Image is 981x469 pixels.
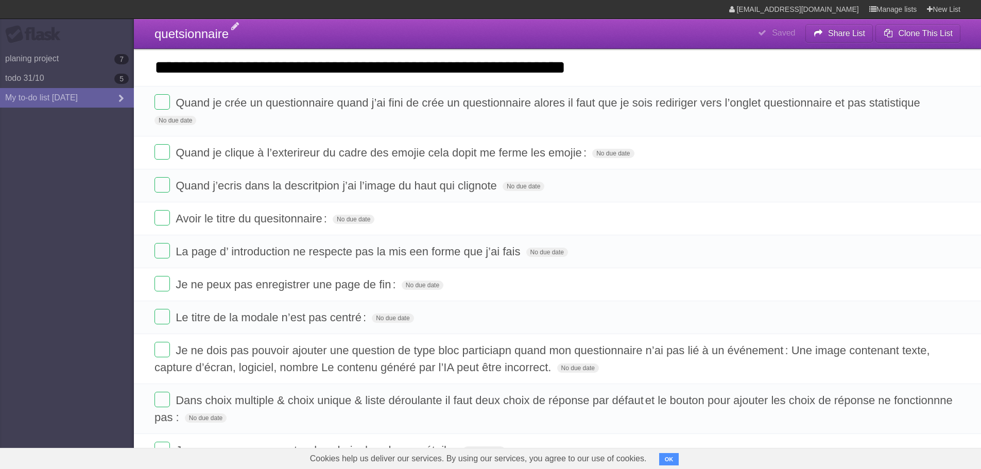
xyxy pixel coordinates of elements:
[154,344,930,374] span: Je ne dois pas pouvoir ajouter une question de type bloc particiapn quand mon questionnaire n’ai ...
[114,74,129,84] b: 5
[875,24,960,43] button: Clone This List
[176,278,398,291] span: Je ne peux pas enregistrer une page de fin :
[659,453,679,465] button: OK
[154,243,170,258] label: Done
[154,144,170,160] label: Done
[154,309,170,324] label: Done
[526,248,568,257] span: No due date
[402,281,443,290] span: No due date
[503,182,544,191] span: No due date
[176,146,589,159] span: Quand je clique à l’exterireur du cadre des emojie cela dopit me ferme les emojie :
[176,311,369,324] span: Le titre de la modale n’est pas centré :
[176,179,500,192] span: Quand j’ecris dans la descritpion j’ai l’image du haut qui clignote
[154,394,953,424] span: Dans choix multiple & choix unique & liste déroulante il faut deux choix de réponse par défaut et...
[154,116,196,125] span: No due date
[5,25,67,44] div: Flask
[176,245,523,258] span: La page d’ introduction ne respecte pas la mis een forme que j’ai fais
[772,28,795,37] b: Saved
[154,210,170,225] label: Done
[300,448,657,469] span: Cookies help us deliver our services. By using our services, you agree to our use of cookies.
[114,54,129,64] b: 7
[592,149,634,158] span: No due date
[828,29,865,38] b: Share List
[154,177,170,193] label: Done
[333,215,374,224] span: No due date
[154,94,170,110] label: Done
[176,96,923,109] span: Quand je crée un questionnaire quand j’ai fini de crée un questionnaire alores il faut que je soi...
[557,363,599,373] span: No due date
[154,27,229,41] span: quetsionnaire
[463,446,505,456] span: No due date
[154,276,170,291] label: Done
[154,392,170,407] label: Done
[898,29,953,38] b: Clone This List
[805,24,873,43] button: Share List
[176,444,460,457] span: Je ne peux pas parametrer les choix des champs étoile :
[176,212,330,225] span: Avoir le titre du quesitonnaire :
[154,442,170,457] label: Done
[185,413,227,423] span: No due date
[154,342,170,357] label: Done
[372,314,414,323] span: No due date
